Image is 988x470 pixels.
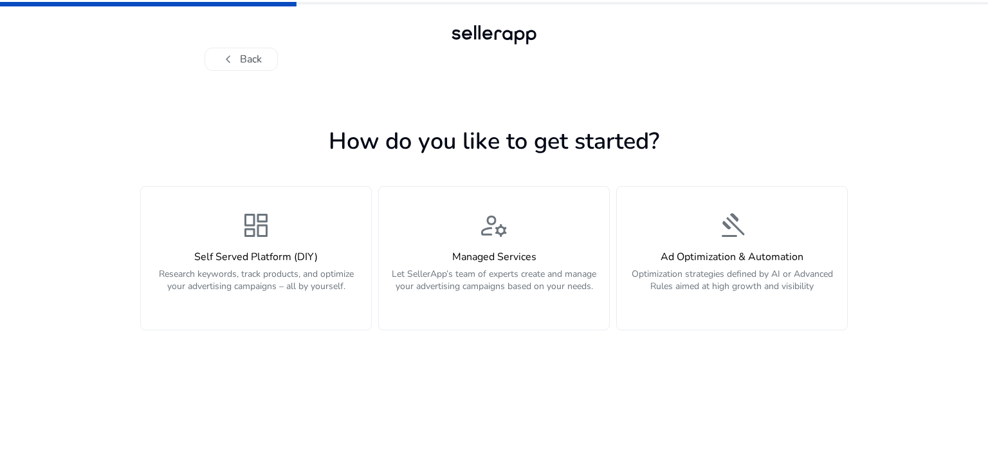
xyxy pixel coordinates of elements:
[149,268,363,306] p: Research keywords, track products, and optimize your advertising campaigns – all by yourself.
[205,48,278,71] button: chevron_leftBack
[387,251,601,263] h4: Managed Services
[140,127,848,155] h1: How do you like to get started?
[378,186,610,330] button: manage_accountsManaged ServicesLet SellerApp’s team of experts create and manage your advertising...
[717,210,747,241] span: gavel
[616,186,848,330] button: gavelAd Optimization & AutomationOptimization strategies defined by AI or Advanced Rules aimed at...
[479,210,509,241] span: manage_accounts
[241,210,271,241] span: dashboard
[221,52,236,67] span: chevron_left
[625,251,839,263] h4: Ad Optimization & Automation
[149,251,363,263] h4: Self Served Platform (DIY)
[140,186,372,330] button: dashboardSelf Served Platform (DIY)Research keywords, track products, and optimize your advertisi...
[625,268,839,306] p: Optimization strategies defined by AI or Advanced Rules aimed at high growth and visibility
[387,268,601,306] p: Let SellerApp’s team of experts create and manage your advertising campaigns based on your needs.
